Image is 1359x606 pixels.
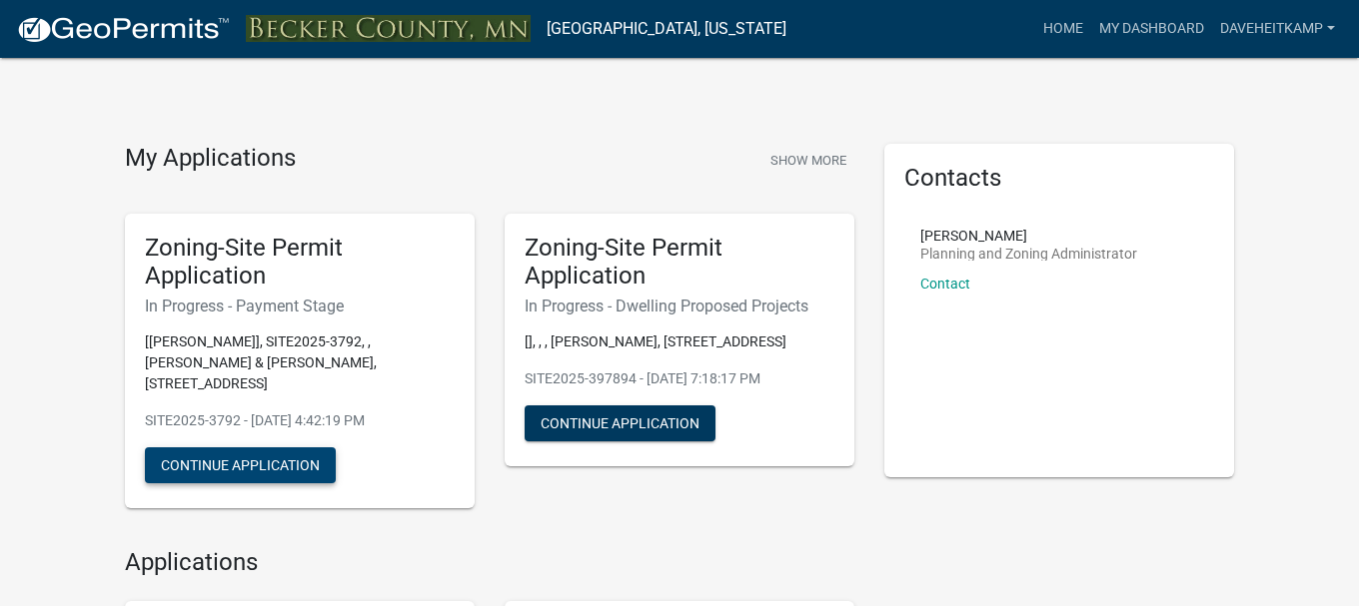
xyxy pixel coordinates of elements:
[145,331,455,394] p: [[PERSON_NAME]], SITE2025-3792, , [PERSON_NAME] & [PERSON_NAME], [STREET_ADDRESS]
[525,331,834,352] p: [], , , [PERSON_NAME], [STREET_ADDRESS]
[145,447,336,483] button: Continue Application
[904,164,1214,193] h5: Contacts
[525,405,715,441] button: Continue Application
[1212,10,1343,48] a: Daveheitkamp
[145,234,455,292] h5: Zoning-Site Permit Application
[920,276,970,292] a: Contact
[762,144,854,177] button: Show More
[1091,10,1212,48] a: My Dashboard
[525,234,834,292] h5: Zoning-Site Permit Application
[145,410,455,431] p: SITE2025-3792 - [DATE] 4:42:19 PM
[547,12,786,46] a: [GEOGRAPHIC_DATA], [US_STATE]
[920,229,1137,243] p: [PERSON_NAME]
[246,15,531,42] img: Becker County, Minnesota
[125,144,296,174] h4: My Applications
[125,548,854,577] h4: Applications
[525,297,834,315] h6: In Progress - Dwelling Proposed Projects
[920,247,1137,261] p: Planning and Zoning Administrator
[1035,10,1091,48] a: Home
[525,368,834,389] p: SITE2025-397894 - [DATE] 7:18:17 PM
[145,297,455,315] h6: In Progress - Payment Stage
